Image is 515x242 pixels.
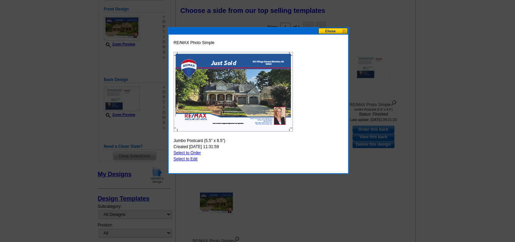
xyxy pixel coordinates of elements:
a: Select to Edit [174,157,198,161]
span: Created [DATE] 11:31:59 [174,144,219,150]
span: RE/MAX Photo Simple [174,40,215,46]
iframe: LiveChat chat widget [380,84,515,242]
span: Jumbo Postcard (5.5" x 8.5") [174,138,226,144]
img: large-thumb.jpg [174,52,293,132]
a: Select to Order [174,150,201,155]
